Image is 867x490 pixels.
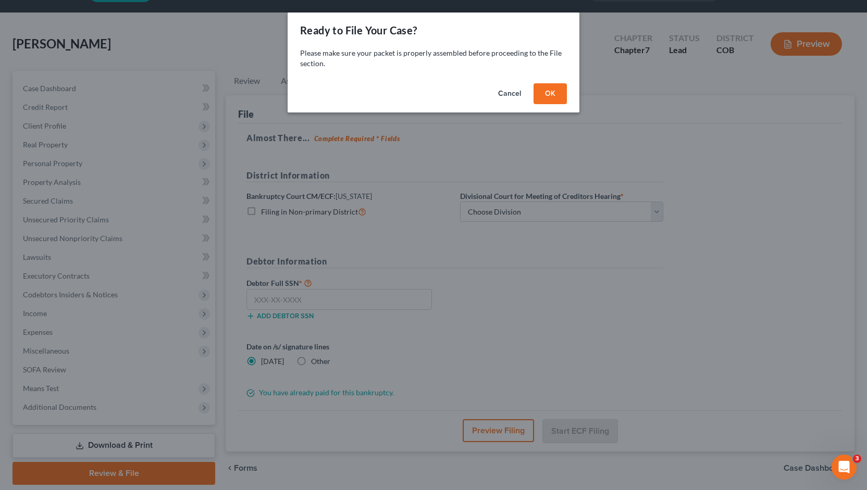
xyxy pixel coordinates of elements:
span: 3 [853,455,861,463]
iframe: Intercom live chat [832,455,857,480]
button: Cancel [490,83,529,104]
p: Please make sure your packet is properly assembled before proceeding to the File section. [300,48,567,69]
button: OK [534,83,567,104]
div: Ready to File Your Case? [300,23,417,37]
